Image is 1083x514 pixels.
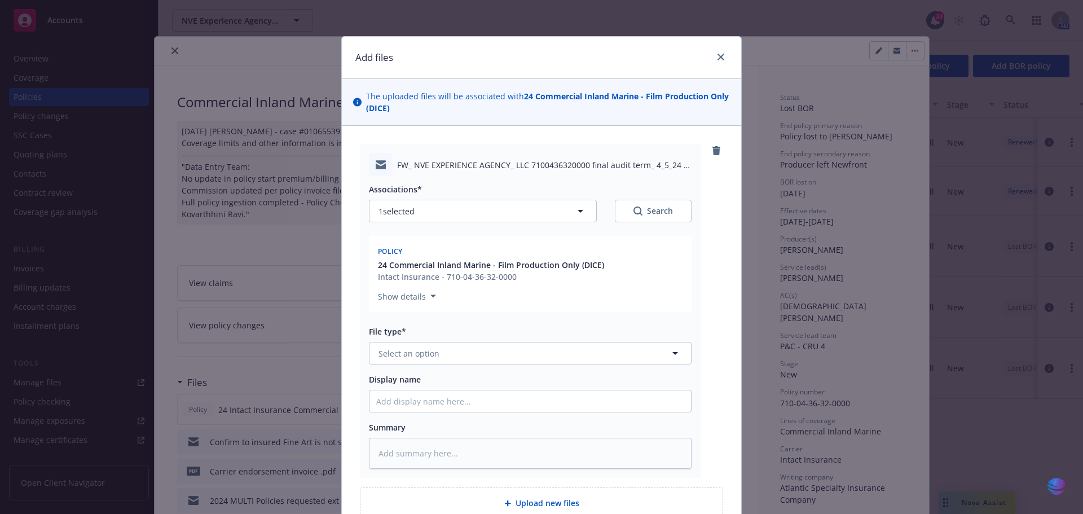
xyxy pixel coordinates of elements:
span: Summary [369,422,406,433]
input: Add display name here... [369,390,691,412]
span: Upload new files [516,497,579,509]
img: svg+xml;base64,PHN2ZyB3aWR0aD0iMzQiIGhlaWdodD0iMzQiIHZpZXdCb3g9IjAgMCAzNCAzNCIgZmlsbD0ibm9uZSIgeG... [1047,476,1066,497]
